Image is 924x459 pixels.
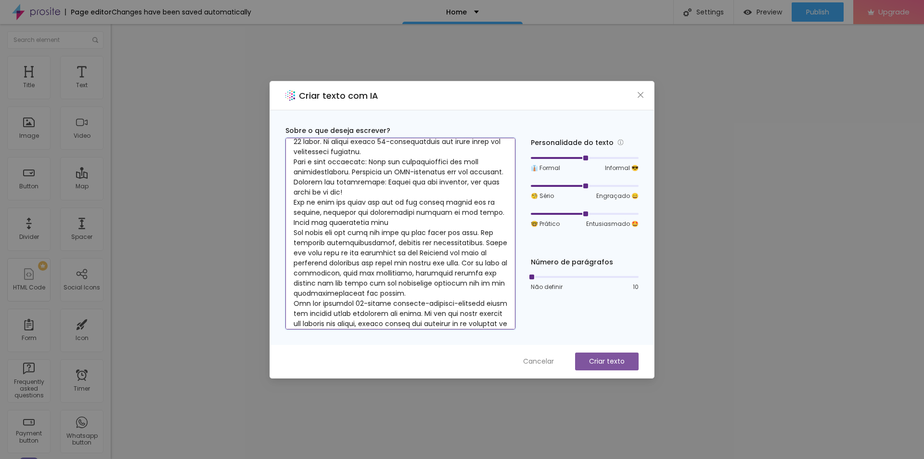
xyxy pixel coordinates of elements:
span: Não definir [531,283,563,291]
div: Personalidade do texto [531,137,639,148]
button: Cancelar [513,353,564,370]
span: 🤓 Prático [531,220,560,228]
p: Criar texto [589,356,625,367]
span: Cancelar [523,356,554,367]
button: Criar texto [575,353,639,370]
button: Close [636,90,646,100]
span: 👔 Formal [531,164,560,172]
h2: Criar texto com IA [299,89,378,102]
span: Informal 😎 [605,164,639,172]
span: Engraçado 😄 [596,192,639,200]
textarea: Lor ip dolorsit ametc adipisc elitsed doe temp inc utlabore etd magnaa enimadmi veni quisnos ex u... [285,138,515,329]
span: 🧐 Sério [531,192,554,200]
span: Entusiasmado 🤩 [586,220,639,228]
div: Sobre o que deseja escrever? [285,126,515,136]
span: close [637,91,644,99]
div: Número de parágrafos [531,257,639,267]
span: 10 [633,283,639,291]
